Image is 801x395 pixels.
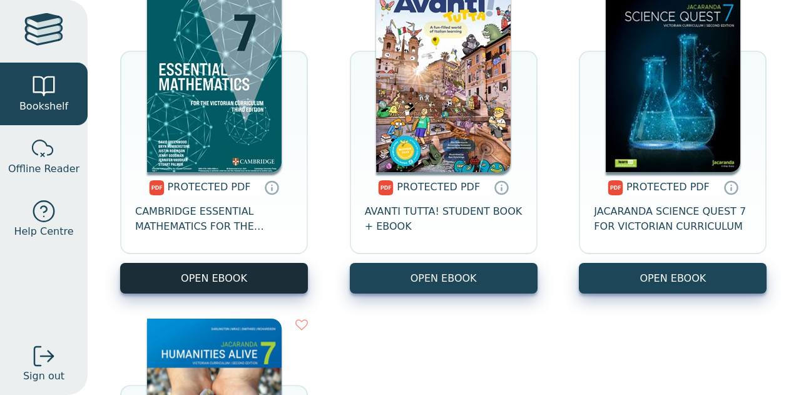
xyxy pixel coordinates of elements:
a: OPEN EBOOK [350,263,538,294]
a: OPEN EBOOK [579,263,767,294]
a: Protected PDFs cannot be printed, copied or shared. They can be accessed online through Education... [494,180,509,195]
a: Protected PDFs cannot be printed, copied or shared. They can be accessed online through Education... [723,180,738,195]
span: Offline Reader [8,162,79,177]
a: Protected PDFs cannot be printed, copied or shared. They can be accessed online through Education... [264,180,279,195]
img: pdf.svg [608,180,623,195]
span: Sign out [23,369,64,384]
span: PROTECTED PDF [397,181,480,193]
span: AVANTI TUTTA! STUDENT BOOK + EBOOK [365,204,523,234]
span: PROTECTED PDF [168,181,251,193]
span: CAMBRIDGE ESSENTIAL MATHEMATICS FOR THE VICTORIAN CURRICULUM YEAR 7 3E [135,204,293,234]
span: PROTECTED PDF [626,181,710,193]
a: OPEN EBOOK [120,263,308,294]
img: pdf.svg [149,180,165,195]
span: Bookshelf [19,99,68,114]
span: Help Centre [14,224,73,239]
span: JACARANDA SCIENCE QUEST 7 FOR VICTORIAN CURRICULUM [594,204,752,234]
img: pdf.svg [378,180,394,195]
